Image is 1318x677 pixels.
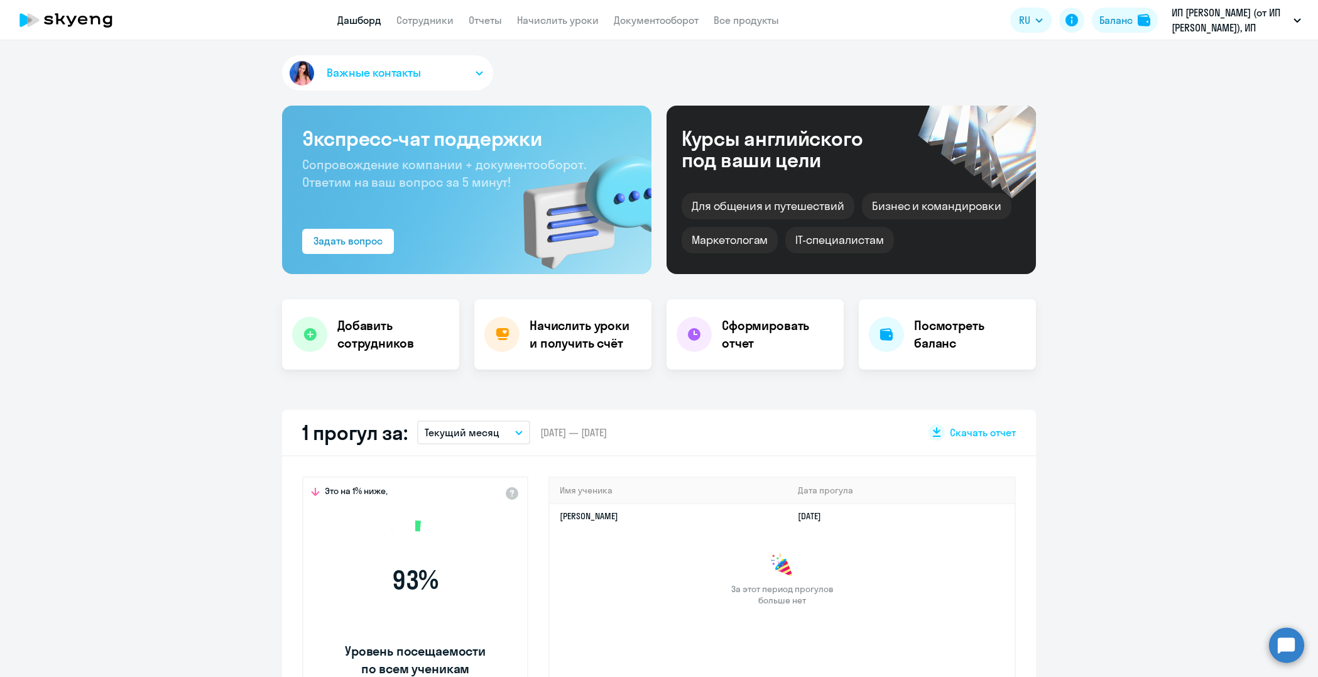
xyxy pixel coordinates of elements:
[1172,5,1288,35] p: ИП [PERSON_NAME] (от ИП [PERSON_NAME]), ИП [PERSON_NAME]
[337,317,449,352] h4: Добавить сотрудников
[798,510,831,522] a: [DATE]
[343,565,487,595] span: 93 %
[517,14,599,26] a: Начислить уроки
[722,317,834,352] h4: Сформировать отчет
[313,233,383,248] div: Задать вопрос
[682,128,896,170] div: Курсы английского под ваши цели
[417,421,530,444] button: Текущий месяц
[770,553,795,578] img: congrats
[560,510,618,522] a: [PERSON_NAME]
[714,14,779,26] a: Все продукты
[505,133,651,274] img: bg-img
[469,14,502,26] a: Отчеты
[785,227,893,253] div: IT-специалистам
[862,193,1011,219] div: Бизнес и командировки
[950,426,1016,439] span: Скачать отчет
[682,193,854,219] div: Для общения и путешествий
[914,317,1026,352] h4: Посмотреть баланс
[1019,13,1030,28] span: RU
[396,14,454,26] a: Сотрудники
[287,58,317,88] img: avatar
[614,14,699,26] a: Документооборот
[327,65,421,81] span: Важные контакты
[788,478,1015,504] th: Дата прогула
[1010,8,1052,33] button: RU
[1165,5,1307,35] button: ИП [PERSON_NAME] (от ИП [PERSON_NAME]), ИП [PERSON_NAME]
[682,227,778,253] div: Маркетологам
[302,229,394,254] button: Задать вопрос
[1138,14,1150,26] img: balance
[540,426,607,439] span: [DATE] — [DATE]
[282,55,493,91] button: Важные контакты
[530,317,639,352] h4: Начислить уроки и получить счёт
[729,583,835,606] span: За этот период прогулов больше нет
[302,157,586,190] span: Сопровождение компании + документооборот. Ответим на ваш вопрос за 5 минут!
[1099,13,1133,28] div: Баланс
[1092,8,1158,33] button: Балансbalance
[425,425,499,440] p: Текущий месяц
[550,478,788,504] th: Имя ученика
[302,126,631,151] h3: Экспресс-чат поддержки
[325,485,388,500] span: Это на 1% ниже,
[337,14,381,26] a: Дашборд
[302,420,407,445] h2: 1 прогул за:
